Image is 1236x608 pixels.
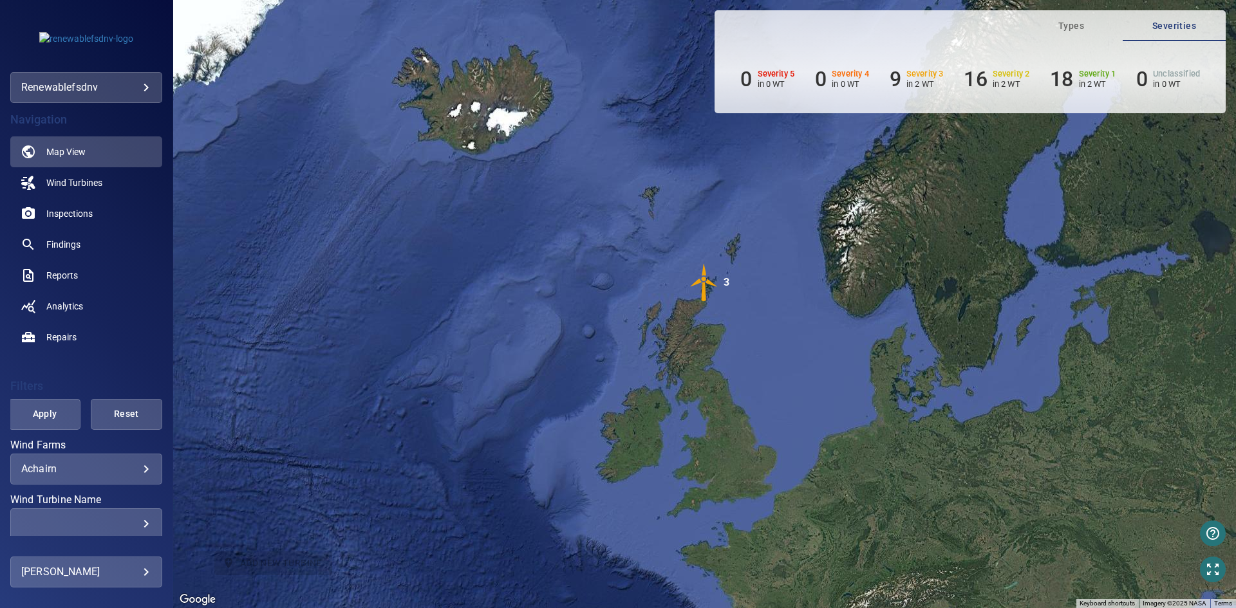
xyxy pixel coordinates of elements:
[10,136,162,167] a: map active
[964,67,987,91] h6: 16
[815,67,869,91] li: Severity 4
[10,495,162,505] label: Wind Turbine Name
[1050,67,1073,91] h6: 18
[21,77,151,98] div: renewablefsdnv
[758,69,795,78] h6: Severity 5
[10,229,162,260] a: findings noActive
[10,260,162,291] a: reports noActive
[1153,79,1200,89] p: in 0 WT
[724,263,729,302] div: 3
[1153,69,1200,78] h6: Unclassified
[39,32,133,45] img: renewablefsdnv-logo
[21,463,151,475] div: Achairn
[964,67,1029,91] li: Severity 2
[685,263,724,302] img: windFarmIconCat3.svg
[1027,18,1115,34] span: Types
[10,440,162,450] label: Wind Farms
[906,69,944,78] h6: Severity 3
[832,79,869,89] p: in 0 WT
[1136,67,1200,91] li: Severity Unclassified
[25,406,64,422] span: Apply
[10,72,162,103] div: renewablefsdnv
[758,79,795,89] p: in 0 WT
[1050,67,1116,91] li: Severity 1
[832,69,869,78] h6: Severity 4
[176,591,219,608] img: Google
[993,69,1030,78] h6: Severity 2
[46,176,102,189] span: Wind Turbines
[10,291,162,322] a: analytics noActive
[91,399,162,430] button: Reset
[890,67,901,91] h6: 9
[21,562,151,582] div: [PERSON_NAME]
[10,508,162,539] div: Wind Turbine Name
[740,67,752,91] h6: 0
[176,591,219,608] a: Open this area in Google Maps (opens a new window)
[10,113,162,126] h4: Navigation
[815,67,827,91] h6: 0
[890,67,944,91] li: Severity 3
[46,238,80,251] span: Findings
[1079,69,1116,78] h6: Severity 1
[685,263,724,304] gmp-advanced-marker: 3
[10,454,162,484] div: Wind Farms
[46,300,83,313] span: Analytics
[1143,600,1206,607] span: Imagery ©2025 NASA
[46,207,93,220] span: Inspections
[1080,599,1135,608] button: Keyboard shortcuts
[1079,79,1116,89] p: in 2 WT
[1136,67,1148,91] h6: 0
[10,198,162,229] a: inspections noActive
[993,79,1030,89] p: in 2 WT
[46,331,77,344] span: Repairs
[1214,600,1232,607] a: Terms (opens in new tab)
[10,167,162,198] a: windturbines noActive
[10,380,162,392] h4: Filters
[107,406,146,422] span: Reset
[46,269,78,282] span: Reports
[10,322,162,353] a: repairs noActive
[9,399,80,430] button: Apply
[46,145,86,158] span: Map View
[1130,18,1218,34] span: Severities
[740,67,794,91] li: Severity 5
[906,79,944,89] p: in 2 WT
